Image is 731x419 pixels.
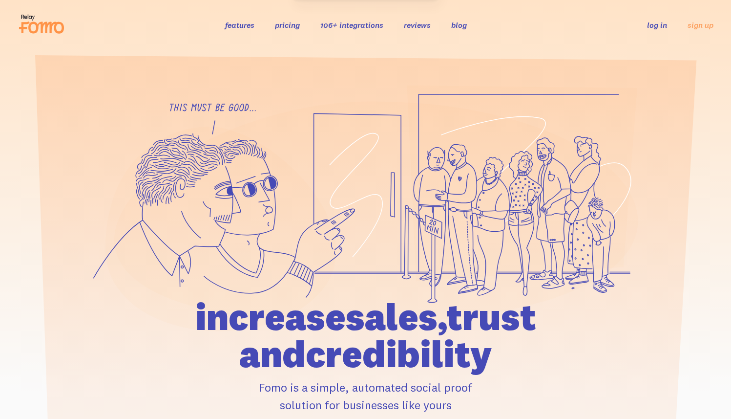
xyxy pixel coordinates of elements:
[688,20,713,30] a: sign up
[320,20,383,30] a: 106+ integrations
[225,20,254,30] a: features
[140,298,592,373] h1: increase sales, trust and credibility
[647,20,667,30] a: log in
[140,378,592,414] p: Fomo is a simple, automated social proof solution for businesses like yours
[275,20,300,30] a: pricing
[451,20,467,30] a: blog
[404,20,431,30] a: reviews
